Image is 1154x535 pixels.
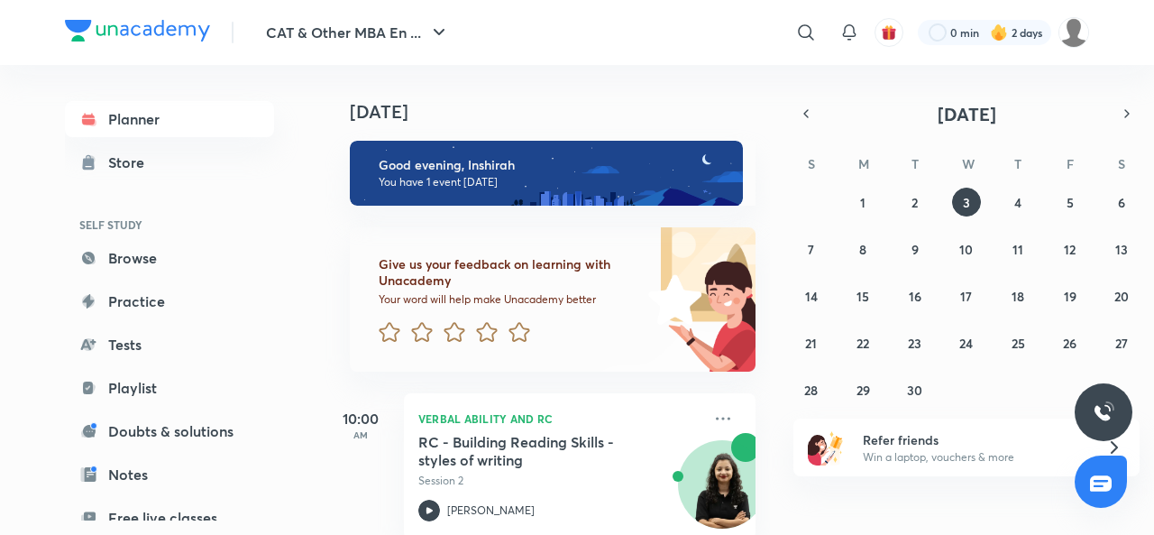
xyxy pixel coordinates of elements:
a: Notes [65,457,274,493]
abbr: September 27, 2025 [1115,335,1128,352]
button: September 29, 2025 [848,375,877,404]
button: September 2, 2025 [901,188,930,217]
button: September 24, 2025 [952,328,981,357]
abbr: September 19, 2025 [1064,288,1076,305]
button: September 20, 2025 [1107,281,1136,310]
button: September 14, 2025 [797,281,826,310]
p: You have 1 event [DATE] [379,175,727,189]
p: Win a laptop, vouchers & more [863,449,1085,466]
img: avatar [881,24,897,41]
a: Tests [65,327,274,363]
abbr: September 21, 2025 [805,335,817,352]
button: September 16, 2025 [901,281,930,310]
abbr: September 4, 2025 [1014,194,1021,211]
div: Store [108,152,155,173]
abbr: Saturday [1118,155,1125,172]
h6: Give us your feedback on learning with Unacademy [379,256,642,289]
button: September 18, 2025 [1003,281,1032,310]
abbr: September 8, 2025 [859,241,866,258]
button: September 26, 2025 [1056,328,1085,357]
button: CAT & Other MBA En ... [255,14,461,51]
p: Verbal Ability and RC [418,408,701,429]
abbr: Tuesday [911,155,919,172]
h5: RC - Building Reading Skills - styles of writing [418,433,643,469]
a: Planner [65,101,274,137]
abbr: September 11, 2025 [1012,241,1023,258]
abbr: September 28, 2025 [804,382,818,399]
abbr: September 20, 2025 [1114,288,1129,305]
h6: Refer friends [863,430,1085,449]
button: September 27, 2025 [1107,328,1136,357]
button: September 25, 2025 [1003,328,1032,357]
img: referral [808,429,844,466]
abbr: Monday [858,155,869,172]
abbr: September 13, 2025 [1115,241,1128,258]
h5: 10:00 [325,408,397,429]
button: September 22, 2025 [848,328,877,357]
button: September 12, 2025 [1056,235,1085,263]
button: September 5, 2025 [1056,188,1085,217]
p: AM [325,429,397,440]
button: [DATE] [819,101,1114,126]
abbr: September 16, 2025 [909,288,921,305]
button: September 4, 2025 [1003,188,1032,217]
abbr: September 22, 2025 [856,335,869,352]
button: September 13, 2025 [1107,235,1136,263]
img: evening [350,141,743,206]
button: September 9, 2025 [901,235,930,263]
p: [PERSON_NAME] [447,503,535,519]
button: September 3, 2025 [952,188,981,217]
abbr: September 7, 2025 [808,241,814,258]
button: September 17, 2025 [952,281,981,310]
abbr: September 26, 2025 [1063,335,1076,352]
a: Playlist [65,370,274,406]
button: September 30, 2025 [901,375,930,404]
img: Company Logo [65,20,210,42]
abbr: September 9, 2025 [911,241,919,258]
button: September 8, 2025 [848,235,877,263]
abbr: Sunday [808,155,815,172]
button: September 6, 2025 [1107,188,1136,217]
button: September 10, 2025 [952,235,981,263]
a: Store [65,144,274,180]
img: Inshirah [1058,17,1089,48]
abbr: September 24, 2025 [959,335,973,352]
abbr: September 2, 2025 [911,194,918,211]
h4: [DATE] [350,101,774,123]
button: September 19, 2025 [1056,281,1085,310]
a: Browse [65,240,274,276]
a: Practice [65,283,274,319]
button: September 11, 2025 [1003,235,1032,263]
button: September 7, 2025 [797,235,826,263]
button: September 21, 2025 [797,328,826,357]
p: Session 2 [418,473,701,489]
abbr: September 25, 2025 [1012,335,1025,352]
abbr: September 12, 2025 [1064,241,1076,258]
button: avatar [875,18,903,47]
img: ttu [1093,401,1114,423]
a: Doubts & solutions [65,413,274,449]
h6: Good evening, Inshirah [379,157,727,173]
abbr: Friday [1067,155,1074,172]
img: streak [990,23,1008,42]
abbr: September 30, 2025 [907,382,922,399]
abbr: September 14, 2025 [805,288,818,305]
button: September 28, 2025 [797,375,826,404]
abbr: September 29, 2025 [856,382,870,399]
abbr: Thursday [1014,155,1021,172]
p: Your word will help make Unacademy better [379,292,642,307]
button: September 1, 2025 [848,188,877,217]
button: September 23, 2025 [901,328,930,357]
abbr: September 15, 2025 [856,288,869,305]
button: September 15, 2025 [848,281,877,310]
abbr: September 17, 2025 [960,288,972,305]
h6: SELF STUDY [65,209,274,240]
abbr: September 6, 2025 [1118,194,1125,211]
img: feedback_image [587,227,756,372]
a: Company Logo [65,20,210,46]
abbr: September 10, 2025 [959,241,973,258]
abbr: September 3, 2025 [963,194,970,211]
abbr: September 23, 2025 [908,335,921,352]
abbr: September 5, 2025 [1067,194,1074,211]
abbr: Wednesday [962,155,975,172]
